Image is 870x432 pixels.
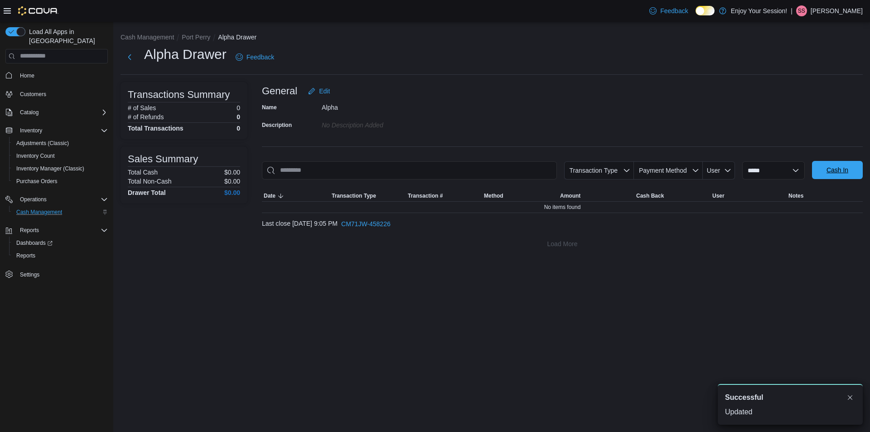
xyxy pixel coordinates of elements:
[128,169,158,176] h6: Total Cash
[13,176,108,187] span: Purchase Orders
[796,5,807,16] div: Sabrina Shaw
[16,107,108,118] span: Catalog
[20,271,39,278] span: Settings
[128,113,164,121] h6: # of Refunds
[9,249,111,262] button: Reports
[9,150,111,162] button: Inventory Count
[16,178,58,185] span: Purchase Orders
[639,167,687,174] span: Payment Method
[646,2,691,20] a: Feedback
[262,190,330,201] button: Date
[332,192,376,199] span: Transaction Type
[25,27,108,45] span: Load All Apps in [GEOGRAPHIC_DATA]
[845,392,855,403] button: Dismiss toast
[9,206,111,218] button: Cash Management
[544,204,581,211] span: No items found
[13,238,56,248] a: Dashboards
[482,190,558,201] button: Method
[787,190,863,201] button: Notes
[9,175,111,188] button: Purchase Orders
[16,125,46,136] button: Inventory
[128,104,156,112] h6: # of Sales
[128,178,172,185] h6: Total Non-Cash
[304,82,333,100] button: Edit
[2,267,111,281] button: Settings
[826,165,848,175] span: Cash In
[246,53,274,62] span: Feedback
[2,106,111,119] button: Catalog
[20,72,34,79] span: Home
[731,5,788,16] p: Enjoy Your Session!
[16,152,55,160] span: Inventory Count
[224,178,240,185] p: $0.00
[791,5,793,16] p: |
[218,34,256,41] button: Alpha Drawer
[16,269,43,280] a: Settings
[547,239,578,248] span: Load More
[703,161,735,180] button: User
[322,100,443,111] div: Alpha
[408,192,443,199] span: Transaction #
[13,138,72,149] a: Adjustments (Classic)
[319,87,330,96] span: Edit
[262,104,277,111] label: Name
[725,392,763,403] span: Successful
[707,167,720,174] span: User
[2,87,111,101] button: Customers
[569,167,618,174] span: Transaction Type
[636,192,664,199] span: Cash Back
[5,65,108,305] nav: Complex example
[16,107,42,118] button: Catalog
[128,125,184,132] h4: Total Transactions
[788,192,803,199] span: Notes
[237,113,240,121] p: 0
[128,189,166,196] h4: Drawer Total
[16,140,69,147] span: Adjustments (Classic)
[262,215,863,233] div: Last close [DATE] 9:05 PM
[16,89,50,100] a: Customers
[16,125,108,136] span: Inventory
[16,252,35,259] span: Reports
[338,215,394,233] button: CM71JW-458226
[121,34,174,41] button: Cash Management
[564,161,634,180] button: Transaction Type
[16,239,53,247] span: Dashboards
[20,91,46,98] span: Customers
[237,104,240,112] p: 0
[237,125,240,132] h4: 0
[712,192,725,199] span: User
[13,250,108,261] span: Reports
[224,169,240,176] p: $0.00
[128,89,230,100] h3: Transactions Summary
[16,88,108,100] span: Customers
[341,219,391,228] span: CM71JW-458226
[812,161,863,179] button: Cash In
[16,165,84,172] span: Inventory Manager (Classic)
[128,154,198,165] h3: Sales Summary
[560,192,580,199] span: Amount
[13,250,39,261] a: Reports
[13,138,108,149] span: Adjustments (Classic)
[330,190,406,201] button: Transaction Type
[262,161,557,180] input: This is a search bar. As you type, the results lower in the page will automatically filter.
[13,150,108,161] span: Inventory Count
[2,193,111,206] button: Operations
[9,237,111,249] a: Dashboards
[16,70,38,81] a: Home
[2,69,111,82] button: Home
[232,48,278,66] a: Feedback
[13,163,108,174] span: Inventory Manager (Classic)
[20,196,47,203] span: Operations
[13,176,61,187] a: Purchase Orders
[264,192,275,199] span: Date
[121,33,863,44] nav: An example of EuiBreadcrumbs
[811,5,863,16] p: [PERSON_NAME]
[322,118,443,129] div: No Description added
[144,45,227,63] h1: Alpha Drawer
[484,192,503,199] span: Method
[18,6,58,15] img: Cova
[13,207,66,218] a: Cash Management
[13,150,58,161] a: Inventory Count
[16,268,108,280] span: Settings
[406,190,482,201] button: Transaction #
